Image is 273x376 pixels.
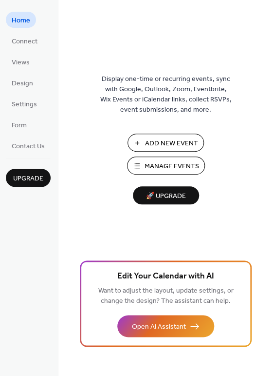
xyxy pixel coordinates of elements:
span: Open AI Assistant [132,322,186,332]
span: 🚀 Upgrade [139,190,193,203]
a: Form [6,117,33,133]
span: Contact Us [12,141,45,152]
button: Add New Event [127,134,204,152]
a: Connect [6,33,43,49]
a: Home [6,12,36,28]
span: Upgrade [13,174,43,184]
button: Open AI Assistant [117,315,214,337]
a: Contact Us [6,138,51,154]
span: Home [12,16,30,26]
a: Design [6,75,39,91]
span: Edit Your Calendar with AI [117,270,214,283]
span: Add New Event [145,139,198,149]
span: Manage Events [145,161,199,172]
button: Manage Events [127,157,205,175]
a: Settings [6,96,43,112]
span: Design [12,79,33,89]
a: Views [6,54,36,70]
span: Views [12,58,30,68]
span: Want to adjust the layout, update settings, or change the design? The assistant can help. [98,284,233,308]
span: Form [12,120,27,131]
span: Settings [12,99,37,110]
span: Display one-time or recurring events, sync with Google, Outlook, Zoom, Eventbrite, Wix Events or ... [100,74,232,115]
button: Upgrade [6,169,51,187]
span: Connect [12,37,37,47]
button: 🚀 Upgrade [133,186,199,204]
